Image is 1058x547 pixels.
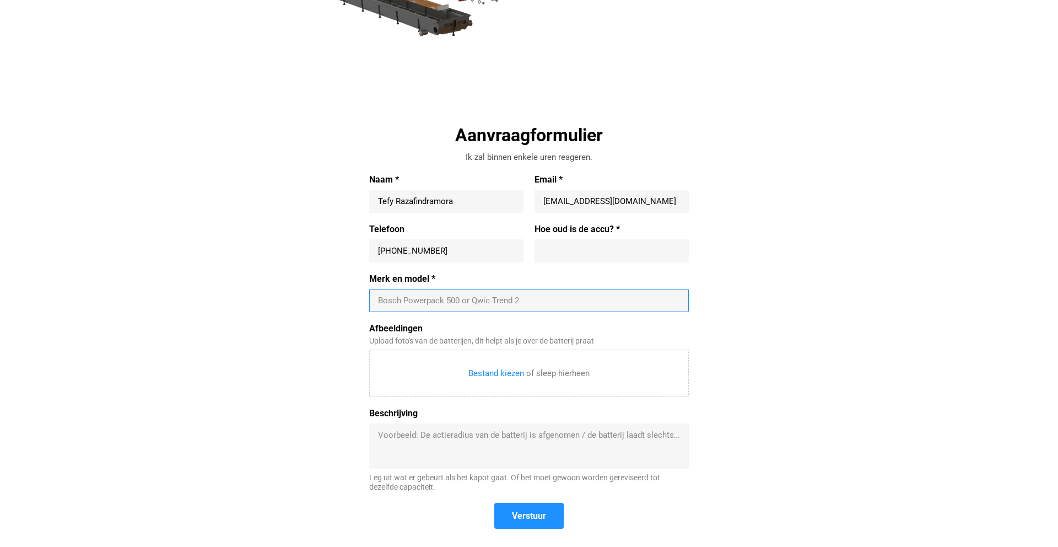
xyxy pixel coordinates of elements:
[543,196,680,207] input: Email *
[369,273,689,285] label: Merk en model *
[369,152,689,163] div: Ik zal binnen enkele uren reageren.
[494,503,564,529] button: Verstuur
[369,124,689,147] div: Aanvraagformulier
[378,295,680,306] input: Merk en model *
[369,473,689,492] div: Leg uit wat er gebeurt als het kapot gaat. Of het moet gewoon worden gereviseerd tot dezelfde cap...
[378,245,515,256] input: +31 647493275
[369,224,523,235] label: Telefoon
[369,323,689,334] label: Afbeeldingen
[535,224,689,235] label: Hoe oud is de accu? *
[512,510,546,522] span: Verstuur
[378,196,515,207] input: Naam *
[369,336,689,346] div: Upload foto's van de batterijen, dit helpt als je over de batterij praat
[369,174,523,185] label: Naam *
[535,174,689,185] label: Email *
[369,408,689,419] label: Beschrijving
